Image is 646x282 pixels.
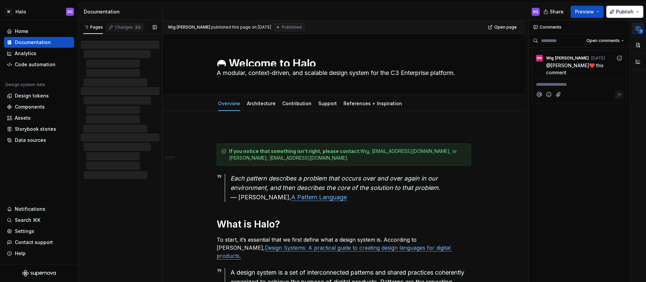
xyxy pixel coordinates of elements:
[215,96,243,110] div: Overview
[244,96,278,110] div: Architecture
[616,8,634,15] span: Publish
[486,23,520,32] a: Open page
[15,28,28,35] div: Home
[571,6,604,18] button: Preview
[586,38,620,43] span: Open comments
[4,90,74,101] a: Design tokens
[318,100,337,106] a: Support
[229,148,360,154] strong: If you notice that something isn’t right, please contact:
[211,25,271,30] div: published this page on [DATE]
[583,36,627,45] button: Open comments
[83,25,103,30] div: Pages
[615,53,624,63] button: Add reaction
[575,8,594,15] span: Preview
[4,26,74,37] a: Home
[5,82,45,87] div: Design system data
[15,61,56,68] div: Code automation
[544,90,553,99] button: Add emoji
[316,96,339,110] div: Support
[535,79,624,88] div: Composer editor
[540,6,568,18] button: Share
[217,244,452,259] a: Design Systems: A practical guide to creating design languages for digital products.
[68,9,73,14] div: RG
[168,25,210,30] span: Wig [PERSON_NAME]
[247,100,276,106] a: Architecture
[546,55,589,61] span: Wig [PERSON_NAME]
[229,148,467,161] div: Wig, [EMAIL_ADDRESS][DOMAIN_NAME], or [PERSON_NAME], [EMAIL_ADDRESS][DOMAIN_NAME].
[291,194,347,201] a: A Pattern Language
[22,270,56,277] svg: Supernova Logo
[4,135,74,146] a: Data sources
[615,90,624,99] button: Reply
[1,4,77,19] button: MHaloRG
[537,55,542,61] div: WM
[4,237,74,248] button: Contact support
[4,37,74,48] a: Documentation
[280,96,314,110] div: Contribution
[4,215,74,226] button: Search ⌘K
[4,204,74,214] button: Notifications
[282,100,312,106] a: Contribution
[15,8,26,15] div: Halo
[529,21,630,34] div: Comments
[638,29,643,34] span: 1
[15,137,46,144] div: Data sources
[230,174,471,202] div: — [PERSON_NAME],
[606,6,643,18] button: Publish
[218,100,240,106] a: Overview
[215,55,470,66] textarea: ◓ Welcome to Halo
[4,226,74,237] a: Settings
[15,239,53,246] div: Contact support
[546,63,605,75] span: ❤️ this comment
[341,96,405,110] div: References + Inspiration
[15,50,36,57] div: Analytics
[535,90,544,99] button: Mention someone
[115,25,141,30] div: Changes
[15,39,51,46] div: Documentation
[4,59,74,70] a: Code automation
[4,102,74,112] a: Components
[546,63,589,68] span: @
[15,115,31,121] div: Assets
[494,25,517,30] span: Open page
[230,175,440,191] em: Each pattern describes a problem that occurs over and over again in our environment, and then des...
[15,126,56,132] div: Storybook stories
[134,25,141,30] span: 62
[15,104,45,110] div: Components
[5,8,13,16] div: M
[550,8,564,15] span: Share
[4,124,74,134] a: Storybook stories
[551,63,589,68] span: [PERSON_NAME]
[15,217,40,224] div: Search ⌘K
[217,236,471,260] p: To start, it’s essential that we first define what a design system is. According to [PERSON_NAME],
[344,100,402,106] a: References + Inspiration
[554,90,563,99] button: Attach files
[4,48,74,59] a: Analytics
[84,8,159,15] div: Documentation
[217,218,471,230] h1: What is Halo?
[282,25,302,30] span: Published
[215,68,470,78] textarea: A modular, context-driven, and scalable design system for the C3 Enterprise platform.
[533,9,538,14] div: RG
[15,250,26,257] div: Help
[15,228,34,235] div: Settings
[4,113,74,123] a: Assets
[15,206,45,212] div: Notifications
[15,92,49,99] div: Design tokens
[4,248,74,259] button: Help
